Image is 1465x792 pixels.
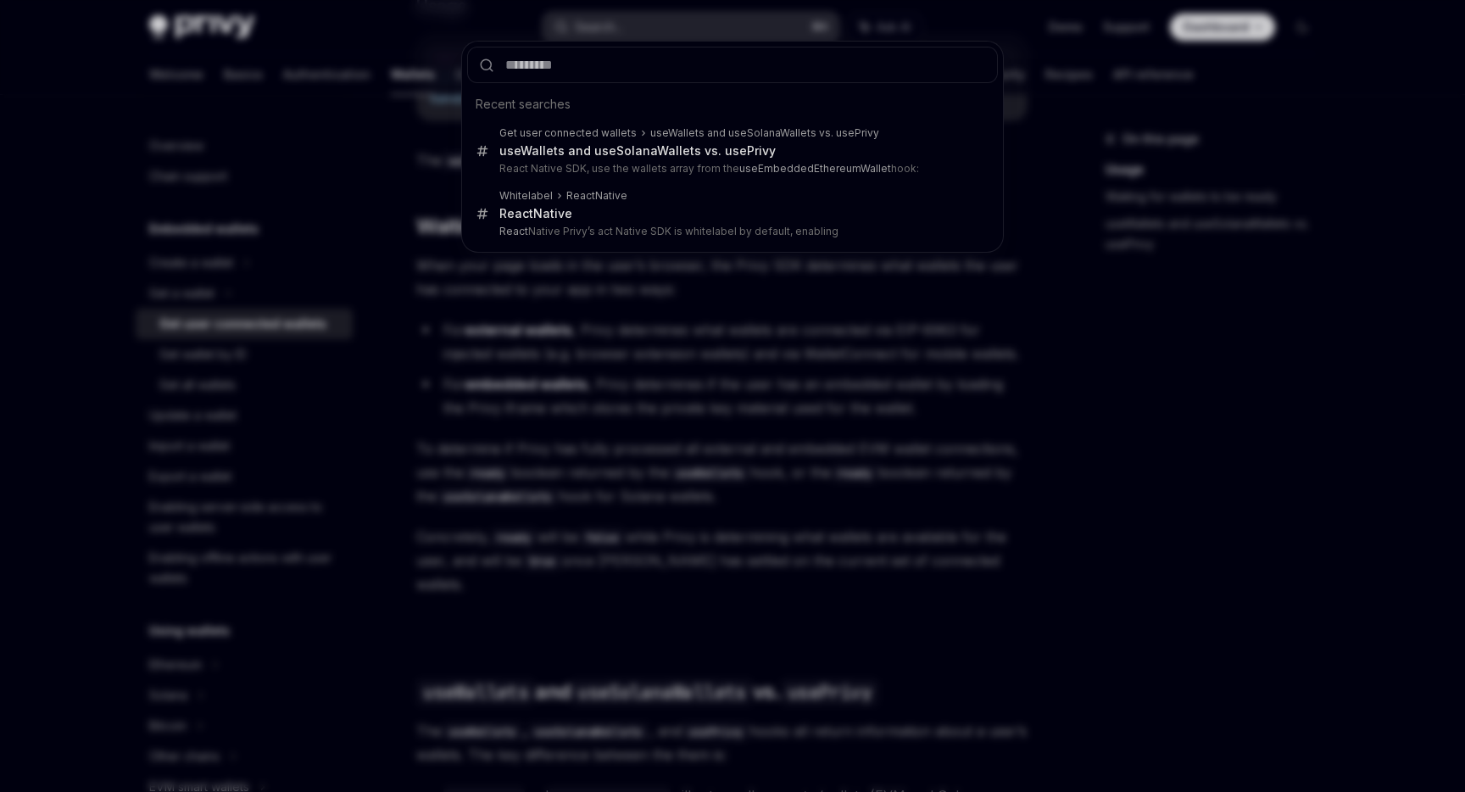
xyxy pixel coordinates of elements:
b: React [499,206,533,220]
div: Native [499,206,572,221]
b: React [499,225,528,237]
div: useWallets and useSolanaWallets vs. usePrivy [650,126,879,140]
b: React [566,189,595,202]
span: Recent searches [476,96,571,113]
div: Whitelabel [499,189,553,203]
p: Native Privy’s act Native SDK is whitelabel by default, enabling [499,225,962,238]
div: useWallets and useSolanaWallets vs. usePrivy [499,143,776,159]
b: useEmbeddedEthereumWallet [739,162,891,175]
div: Native [566,189,627,203]
div: Get user connected wallets [499,126,637,140]
p: React Native SDK, use the wallets array from the hook: [499,162,962,176]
